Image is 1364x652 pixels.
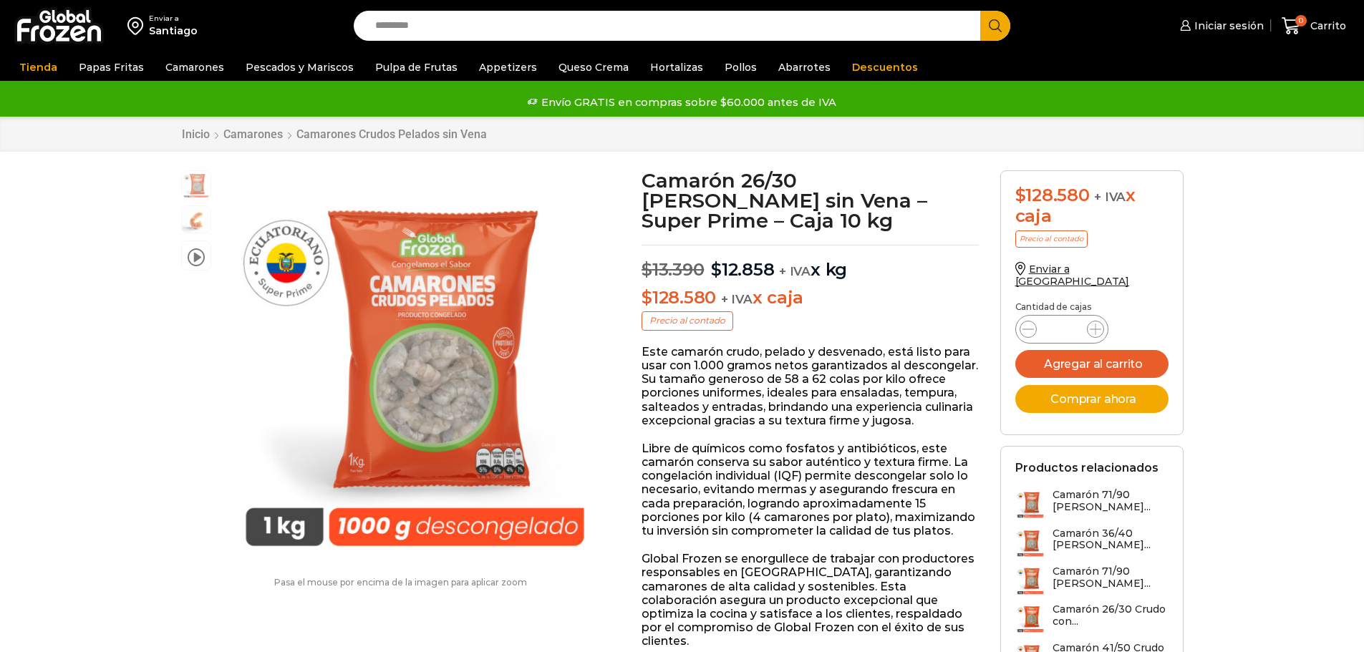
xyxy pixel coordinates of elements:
[181,578,621,588] p: Pasa el mouse por encima de la imagen para aplicar zoom
[1015,489,1169,520] a: Camarón 71/90 [PERSON_NAME]...
[1015,385,1169,413] button: Comprar ahora
[1176,11,1264,40] a: Iniciar sesión
[1015,603,1169,634] a: Camarón 26/30 Crudo con...
[1015,263,1130,288] a: Enviar a [GEOGRAPHIC_DATA]
[721,292,753,306] span: + IVA
[218,170,611,563] div: 1 / 3
[472,54,544,81] a: Appetizers
[296,127,488,141] a: Camarones Crudos Pelados sin Vena
[642,287,716,308] bdi: 128.580
[1015,527,1169,558] a: Camarón 36/40 [PERSON_NAME]...
[127,14,149,38] img: address-field-icon.svg
[181,127,488,141] nav: Breadcrumb
[368,54,465,81] a: Pulpa de Frutas
[711,259,774,280] bdi: 12.858
[72,54,151,81] a: Papas Fritas
[717,54,764,81] a: Pollos
[1053,527,1169,552] h3: Camarón 36/40 [PERSON_NAME]...
[1278,9,1350,43] a: 0 Carrito
[1307,19,1346,33] span: Carrito
[642,552,979,648] p: Global Frozen se enorgullece de trabajar con productores responsables en [GEOGRAPHIC_DATA], garan...
[779,264,811,278] span: + IVA
[643,54,710,81] a: Hortalizas
[642,311,733,330] p: Precio al contado
[218,170,611,563] img: PM04004024
[1053,603,1169,628] h3: Camarón 26/30 Crudo con...
[1015,461,1159,475] h2: Productos relacionados
[149,14,198,24] div: Enviar a
[1015,230,1088,248] p: Precio al contado
[1048,319,1075,339] input: Product quantity
[181,127,211,141] a: Inicio
[551,54,636,81] a: Queso Crema
[1015,185,1169,227] div: x caja
[1191,19,1264,33] span: Iniciar sesión
[845,54,925,81] a: Descuentos
[182,206,211,235] span: camaron-sin-cascara
[1295,15,1307,26] span: 0
[1015,185,1026,205] span: $
[771,54,838,81] a: Abarrotes
[182,171,211,200] span: PM04004024
[642,245,979,281] p: x kg
[642,442,979,537] p: Libre de químicos como fosfatos y antibióticos, este camarón conserva su sabor auténtico y textur...
[642,259,704,280] bdi: 13.390
[1094,190,1126,204] span: + IVA
[1015,350,1169,378] button: Agregar al carrito
[980,11,1010,41] button: Search button
[1015,565,1169,596] a: Camarón 71/90 [PERSON_NAME]...
[12,54,64,81] a: Tienda
[158,54,231,81] a: Camarones
[238,54,361,81] a: Pescados y Mariscos
[642,170,979,230] h1: Camarón 26/30 [PERSON_NAME] sin Vena – Super Prime – Caja 10 kg
[1053,489,1169,513] h3: Camarón 71/90 [PERSON_NAME]...
[149,24,198,38] div: Santiago
[642,259,652,280] span: $
[642,288,979,308] p: x caja
[1015,302,1169,312] p: Cantidad de cajas
[223,127,284,141] a: Camarones
[711,259,722,280] span: $
[642,287,652,308] span: $
[1015,185,1090,205] bdi: 128.580
[1053,565,1169,590] h3: Camarón 71/90 [PERSON_NAME]...
[642,345,979,427] p: Este camarón crudo, pelado y desvenado, está listo para usar con 1.000 gramos netos garantizados ...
